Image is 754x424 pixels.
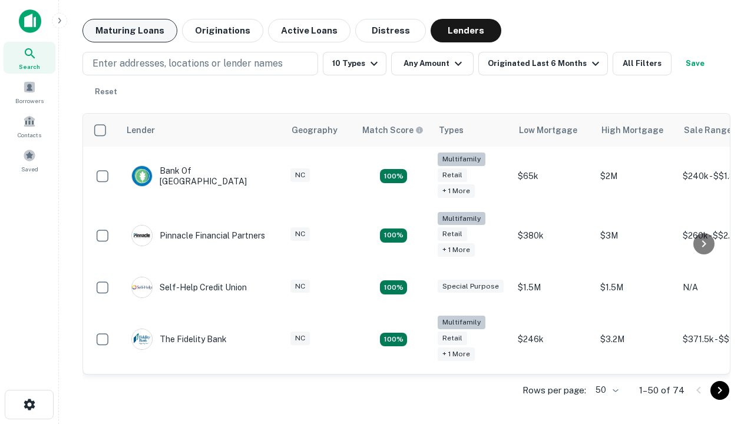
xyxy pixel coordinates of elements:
[290,168,310,182] div: NC
[438,243,475,257] div: + 1 more
[4,110,55,142] a: Contacts
[87,80,125,104] button: Reset
[684,123,732,137] div: Sale Range
[120,114,285,147] th: Lender
[4,144,55,176] a: Saved
[82,52,318,75] button: Enter addresses, locations or lender names
[15,96,44,105] span: Borrowers
[380,280,407,294] div: Matching Properties: 11, hasApolloMatch: undefined
[380,169,407,183] div: Matching Properties: 17, hasApolloMatch: undefined
[362,124,421,137] h6: Match Score
[182,19,263,42] button: Originations
[512,114,594,147] th: Low Mortgage
[594,114,677,147] th: High Mortgage
[512,147,594,206] td: $65k
[438,184,475,198] div: + 1 more
[4,42,55,74] a: Search
[438,227,467,241] div: Retail
[127,123,155,137] div: Lender
[285,114,355,147] th: Geography
[431,19,501,42] button: Lenders
[355,114,432,147] th: Capitalize uses an advanced AI algorithm to match your search with the best lender. The match sco...
[290,280,310,293] div: NC
[362,124,424,137] div: Capitalize uses an advanced AI algorithm to match your search with the best lender. The match sco...
[132,329,152,349] img: picture
[591,382,620,399] div: 50
[594,310,677,369] td: $3.2M
[323,52,386,75] button: 10 Types
[18,130,41,140] span: Contacts
[676,52,714,75] button: Save your search to get updates of matches that match your search criteria.
[132,166,152,186] img: picture
[438,347,475,361] div: + 1 more
[522,383,586,397] p: Rows per page:
[380,333,407,347] div: Matching Properties: 10, hasApolloMatch: undefined
[391,52,474,75] button: Any Amount
[290,332,310,345] div: NC
[131,277,247,298] div: Self-help Credit Union
[439,123,464,137] div: Types
[4,76,55,108] a: Borrowers
[438,153,485,166] div: Multifamily
[613,52,672,75] button: All Filters
[290,227,310,241] div: NC
[594,206,677,266] td: $3M
[512,310,594,369] td: $246k
[132,277,152,297] img: picture
[710,381,729,400] button: Go to next page
[438,332,467,345] div: Retail
[478,52,608,75] button: Originated Last 6 Months
[292,123,338,137] div: Geography
[594,147,677,206] td: $2M
[512,265,594,310] td: $1.5M
[488,57,603,71] div: Originated Last 6 Months
[268,19,350,42] button: Active Loans
[380,228,407,243] div: Matching Properties: 17, hasApolloMatch: undefined
[639,383,684,397] p: 1–50 of 74
[594,265,677,310] td: $1.5M
[131,329,227,350] div: The Fidelity Bank
[131,225,265,246] div: Pinnacle Financial Partners
[438,316,485,329] div: Multifamily
[92,57,283,71] p: Enter addresses, locations or lender names
[438,168,467,182] div: Retail
[131,165,273,187] div: Bank Of [GEOGRAPHIC_DATA]
[19,9,41,33] img: capitalize-icon.png
[21,164,38,174] span: Saved
[438,212,485,226] div: Multifamily
[355,19,426,42] button: Distress
[512,206,594,266] td: $380k
[601,123,663,137] div: High Mortgage
[519,123,577,137] div: Low Mortgage
[695,330,754,386] iframe: Chat Widget
[19,62,40,71] span: Search
[82,19,177,42] button: Maturing Loans
[132,226,152,246] img: picture
[438,280,504,293] div: Special Purpose
[432,114,512,147] th: Types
